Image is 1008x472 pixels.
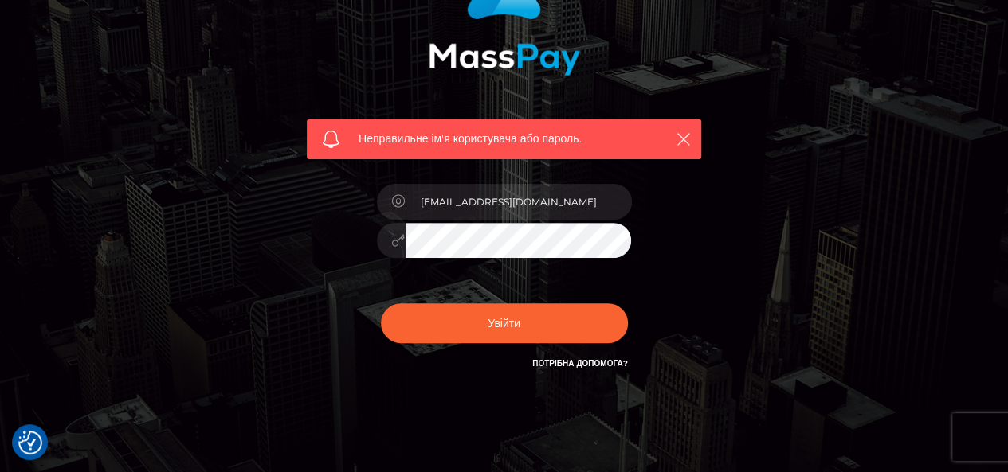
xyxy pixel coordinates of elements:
font: Увійти [488,316,520,330]
a: Потрібна допомога? [532,358,627,369]
button: Увійти [381,303,628,343]
button: Налаштування згоди [18,431,42,454]
img: Кнопка згоди знову [18,431,42,454]
font: Неправильне ім'я користувача або пароль. [359,131,581,146]
input: Ім'я користувача... [406,184,632,220]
